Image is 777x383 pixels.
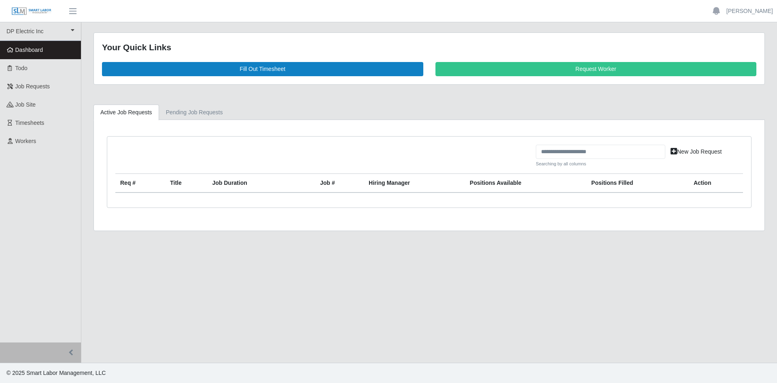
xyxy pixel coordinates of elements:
[665,145,727,159] a: New Job Request
[15,138,36,144] span: Workers
[465,174,586,193] th: Positions Available
[159,105,230,120] a: Pending Job Requests
[115,174,165,193] th: Req #
[165,174,207,193] th: Title
[586,174,689,193] th: Positions Filled
[15,47,43,53] span: Dashboard
[6,370,106,376] span: © 2025 Smart Labor Management, LLC
[15,83,50,90] span: Job Requests
[11,7,52,16] img: SLM Logo
[207,174,296,193] th: Job Duration
[102,62,423,76] a: Fill Out Timesheet
[102,41,756,54] div: Your Quick Links
[15,120,45,126] span: Timesheets
[435,62,757,76] a: Request Worker
[315,174,364,193] th: Job #
[726,7,773,15] a: [PERSON_NAME]
[15,65,28,71] span: Todo
[689,174,743,193] th: Action
[364,174,465,193] th: Hiring Manager
[15,101,36,108] span: job site
[536,160,665,167] small: Searching by all columns
[93,105,159,120] a: Active Job Requests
